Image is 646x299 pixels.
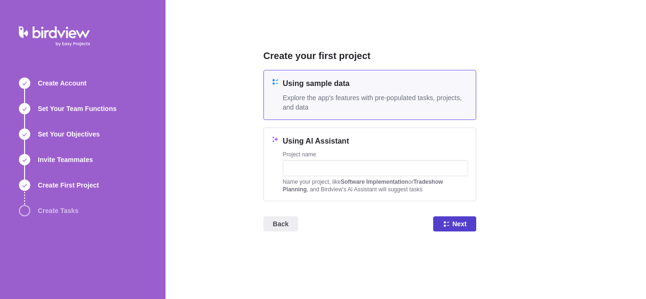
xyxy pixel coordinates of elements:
span: Invite Teammates [38,155,93,164]
span: Next [433,216,476,231]
span: Back [273,218,288,230]
h2: Create your first project [263,49,476,62]
span: Set Your Team Functions [38,104,116,113]
div: Project name [283,151,468,160]
span: Next [452,218,466,230]
span: Set Your Objectives [38,129,100,139]
h4: Using AI Assistant [283,136,468,147]
b: Software Implementation [341,179,409,185]
span: Create Account [38,78,87,88]
span: Create Tasks [38,206,79,215]
h4: Using sample data [283,78,468,89]
b: Tradeshow Planning [283,179,443,193]
div: Name your project, like or , and Birdview's Al Assistant will suggest tasks [283,178,468,193]
span: Back [263,216,298,231]
span: Explore the app's features with pre-populated tasks, projects, and data [283,93,468,112]
span: Create First Project [38,180,99,190]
